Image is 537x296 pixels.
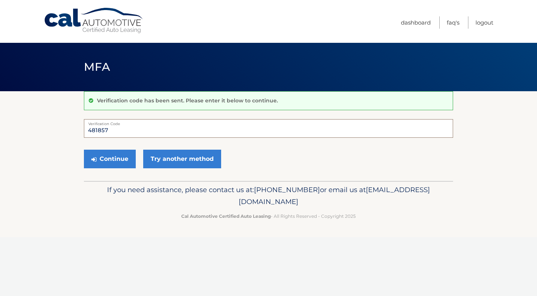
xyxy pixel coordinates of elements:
[239,185,430,206] span: [EMAIL_ADDRESS][DOMAIN_NAME]
[401,16,431,29] a: Dashboard
[84,150,136,168] button: Continue
[475,16,493,29] a: Logout
[143,150,221,168] a: Try another method
[181,213,271,219] strong: Cal Automotive Certified Auto Leasing
[254,185,320,194] span: [PHONE_NUMBER]
[97,97,278,104] p: Verification code has been sent. Please enter it below to continue.
[447,16,459,29] a: FAQ's
[84,119,453,138] input: Verification Code
[89,212,448,220] p: - All Rights Reserved - Copyright 2025
[84,119,453,125] label: Verification Code
[89,184,448,208] p: If you need assistance, please contact us at: or email us at
[84,60,110,74] span: MFA
[44,7,144,34] a: Cal Automotive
